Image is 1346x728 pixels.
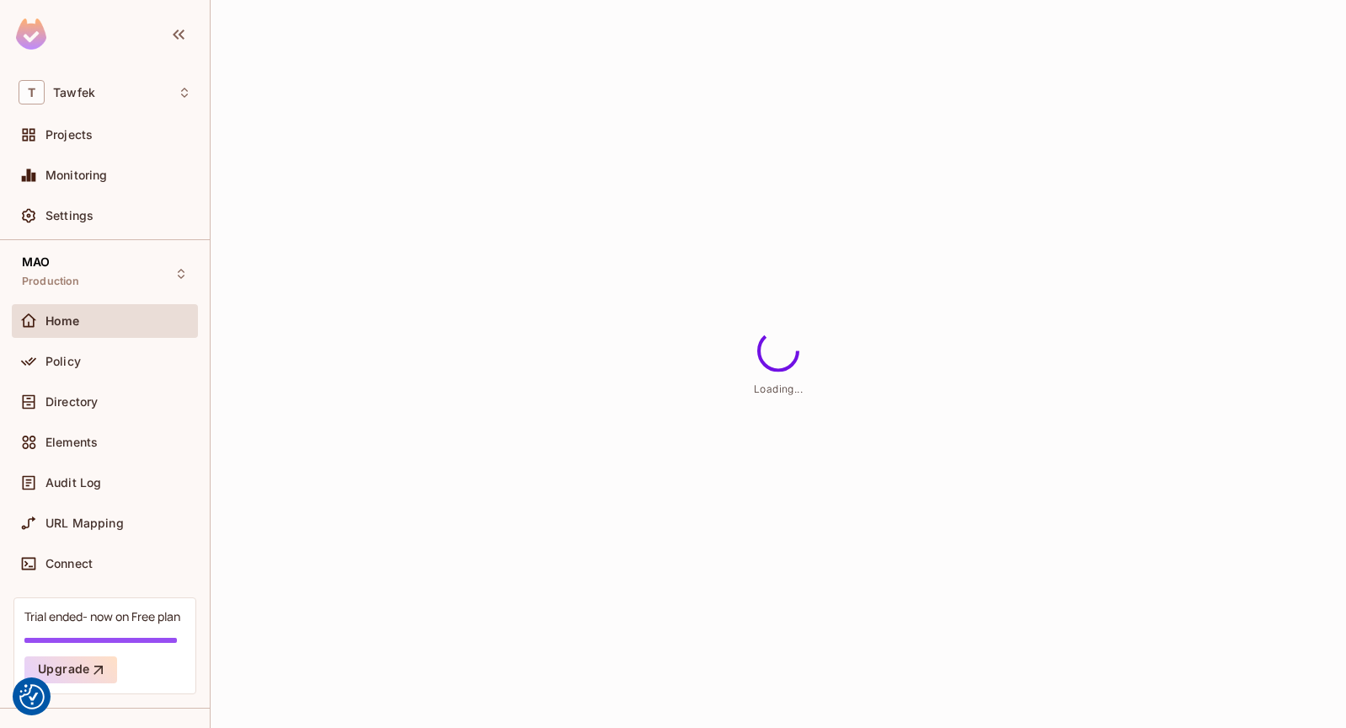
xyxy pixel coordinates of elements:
button: Consent Preferences [19,684,45,709]
div: Trial ended- now on Free plan [24,608,180,624]
span: Connect [45,557,93,570]
span: Monitoring [45,169,108,182]
img: SReyMgAAAABJRU5ErkJggg== [16,19,46,50]
button: Upgrade [24,656,117,683]
img: Revisit consent button [19,684,45,709]
span: Settings [45,209,93,222]
span: Directory [45,395,98,409]
span: MAO [22,255,50,269]
span: Audit Log [45,476,101,490]
span: T [19,80,45,104]
span: Production [22,275,80,288]
span: Loading... [754,383,803,395]
span: Workspace: Tawfek [53,86,95,99]
span: Policy [45,355,81,368]
span: Elements [45,436,98,449]
span: Projects [45,128,93,142]
span: Home [45,314,80,328]
span: URL Mapping [45,517,124,530]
